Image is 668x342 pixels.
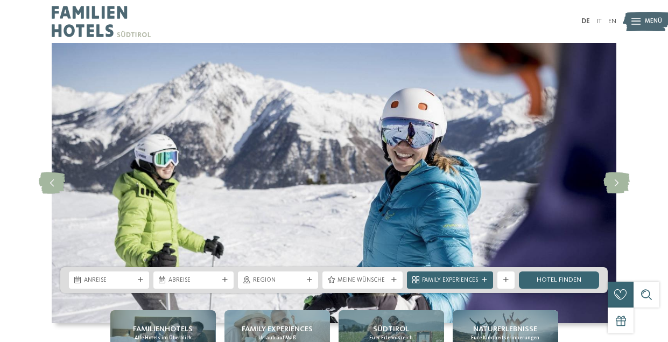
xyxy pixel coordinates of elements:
[168,276,219,285] span: Abreise
[337,276,388,285] span: Meine Wünsche
[645,17,662,26] span: Menü
[52,43,616,323] img: Familienhotel an der Piste = Spaß ohne Ende
[519,271,599,289] a: Hotel finden
[135,334,192,341] span: Alle Hotels im Überblick
[608,18,616,25] a: EN
[258,334,296,341] span: Urlaub auf Maß
[369,334,413,341] span: Euer Erlebnisreich
[471,334,539,341] span: Eure Kindheitserinnerungen
[422,276,478,285] span: Family Experiences
[581,18,590,25] a: DE
[473,324,537,334] span: Naturerlebnisse
[242,324,313,334] span: Family Experiences
[596,18,602,25] a: IT
[373,324,409,334] span: Südtirol
[253,276,303,285] span: Region
[84,276,134,285] span: Anreise
[133,324,193,334] span: Familienhotels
